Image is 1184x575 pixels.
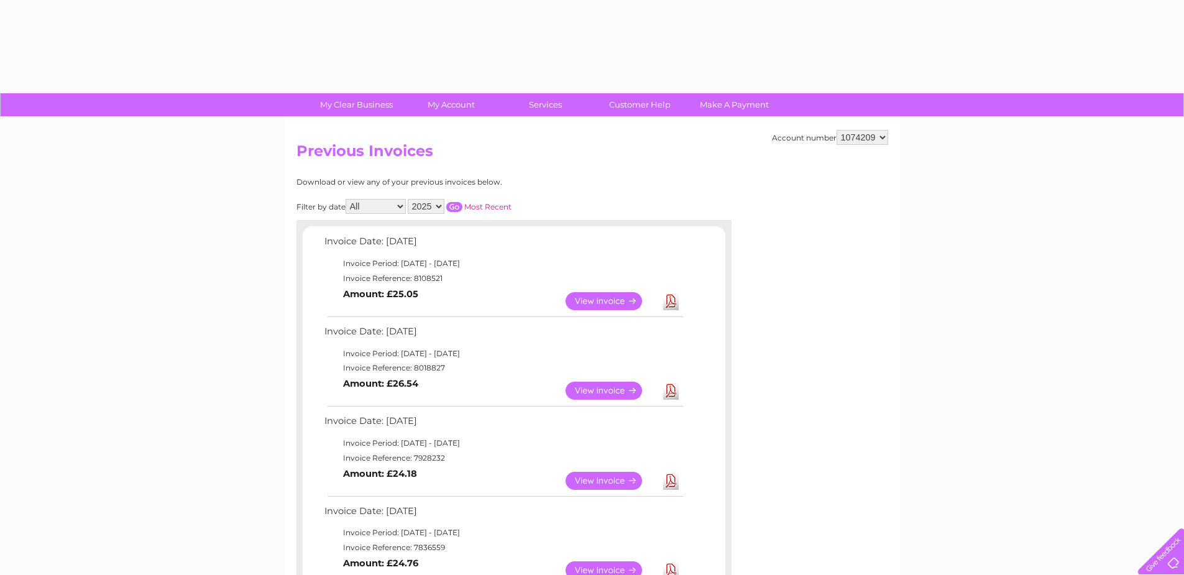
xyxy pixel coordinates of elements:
[494,93,597,116] a: Services
[321,271,685,286] td: Invoice Reference: 8108521
[321,346,685,361] td: Invoice Period: [DATE] - [DATE]
[566,472,657,490] a: View
[321,503,685,526] td: Invoice Date: [DATE]
[321,525,685,540] td: Invoice Period: [DATE] - [DATE]
[296,142,888,166] h2: Previous Invoices
[589,93,691,116] a: Customer Help
[663,472,679,490] a: Download
[296,199,623,214] div: Filter by date
[321,413,685,436] td: Invoice Date: [DATE]
[321,323,685,346] td: Invoice Date: [DATE]
[400,93,502,116] a: My Account
[663,292,679,310] a: Download
[343,378,418,389] b: Amount: £26.54
[321,540,685,555] td: Invoice Reference: 7836559
[321,256,685,271] td: Invoice Period: [DATE] - [DATE]
[305,93,408,116] a: My Clear Business
[566,382,657,400] a: View
[663,382,679,400] a: Download
[321,233,685,256] td: Invoice Date: [DATE]
[772,130,888,145] div: Account number
[321,436,685,451] td: Invoice Period: [DATE] - [DATE]
[343,288,418,300] b: Amount: £25.05
[296,178,623,186] div: Download or view any of your previous invoices below.
[321,451,685,466] td: Invoice Reference: 7928232
[566,292,657,310] a: View
[683,93,786,116] a: Make A Payment
[343,558,418,569] b: Amount: £24.76
[343,468,417,479] b: Amount: £24.18
[464,202,512,211] a: Most Recent
[321,361,685,375] td: Invoice Reference: 8018827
